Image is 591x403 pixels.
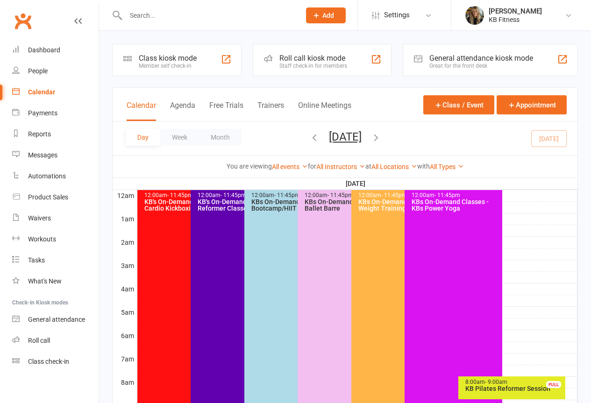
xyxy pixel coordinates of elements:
[126,129,160,146] button: Day
[160,129,199,146] button: Week
[12,351,99,372] a: Class kiosk mode
[139,54,197,63] div: Class kiosk mode
[28,277,62,285] div: What's New
[12,82,99,103] a: Calendar
[209,101,243,121] button: Free Trials
[429,54,533,63] div: General attendance kiosk mode
[328,192,353,198] span: - 11:45pm
[465,379,563,385] div: 8:00am
[251,198,340,212] div: KBs On-Demand Classes - KB Bootcamp/HIIT Workout
[411,192,500,198] div: 12:00am
[423,95,494,114] button: Class / Event
[465,385,563,392] div: KB Pilates Reformer Session
[144,192,233,198] div: 12:00am
[12,145,99,166] a: Messages
[358,192,447,198] div: 12:00am
[316,163,365,170] a: All Instructors
[28,46,60,54] div: Dashboard
[12,124,99,145] a: Reports
[113,190,136,201] th: 12am
[430,163,464,170] a: All Types
[306,7,346,23] button: Add
[489,15,542,24] div: KB Fitness
[12,103,99,124] a: Payments
[279,63,347,69] div: Staff check-in for members
[417,163,430,170] strong: with
[384,5,410,26] span: Settings
[113,376,136,388] th: 8am
[298,101,351,121] button: Online Meetings
[272,163,308,170] a: All events
[251,192,340,198] div: 12:00am
[12,166,99,187] a: Automations
[28,109,57,117] div: Payments
[12,40,99,61] a: Dashboard
[113,353,136,365] th: 7am
[28,172,66,180] div: Automations
[144,198,233,212] div: KB's On-Demand Classes - KB Cardio Kickboxing/Weig...
[136,178,577,190] th: [DATE]
[113,330,136,341] th: 6am
[12,208,99,229] a: Waivers
[365,163,371,170] strong: at
[257,101,284,121] button: Trainers
[358,198,447,212] div: KBs On-Demand Classes - KB Weight Training Body Bl...
[113,236,136,248] th: 2am
[28,358,69,365] div: Class check-in
[304,192,393,198] div: 12:00am
[12,309,99,330] a: General attendance kiosk mode
[371,163,417,170] a: All Locations
[199,129,242,146] button: Month
[465,6,484,25] img: thumb_image1738440835.png
[434,192,460,198] span: - 11:45pm
[12,271,99,292] a: What's New
[170,101,195,121] button: Agenda
[197,198,286,212] div: KB's On-Demand Pilates Reformer Classes
[221,192,246,198] span: - 11:45pm
[197,192,286,198] div: 12:00am
[28,337,50,344] div: Roll call
[28,67,48,75] div: People
[28,193,68,201] div: Product Sales
[113,260,136,271] th: 3am
[12,250,99,271] a: Tasks
[28,316,85,323] div: General attendance
[139,63,197,69] div: Member self check-in
[489,7,542,15] div: [PERSON_NAME]
[167,192,193,198] span: - 11:45pm
[127,101,156,121] button: Calendar
[12,187,99,208] a: Product Sales
[28,214,51,222] div: Waivers
[28,256,45,264] div: Tasks
[113,213,136,225] th: 1am
[411,198,500,212] div: KBs On-Demand Classes - KBs Power Yoga
[11,9,35,33] a: Clubworx
[485,379,507,385] span: - 9:00am
[429,63,533,69] div: Great for the front desk
[304,198,393,212] div: KBs On-Demand Classes - KB Ballet Barre
[28,235,56,243] div: Workouts
[28,151,57,159] div: Messages
[12,229,99,250] a: Workouts
[113,283,136,295] th: 4am
[329,130,362,143] button: [DATE]
[12,61,99,82] a: People
[12,330,99,351] a: Roll call
[381,192,407,198] span: - 11:45pm
[308,163,316,170] strong: for
[274,192,300,198] span: - 11:45pm
[113,306,136,318] th: 5am
[546,381,561,388] div: FULL
[123,9,294,22] input: Search...
[28,130,51,138] div: Reports
[322,12,334,19] span: Add
[279,54,347,63] div: Roll call kiosk mode
[497,95,567,114] button: Appointment
[227,163,272,170] strong: You are viewing
[28,88,55,96] div: Calendar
